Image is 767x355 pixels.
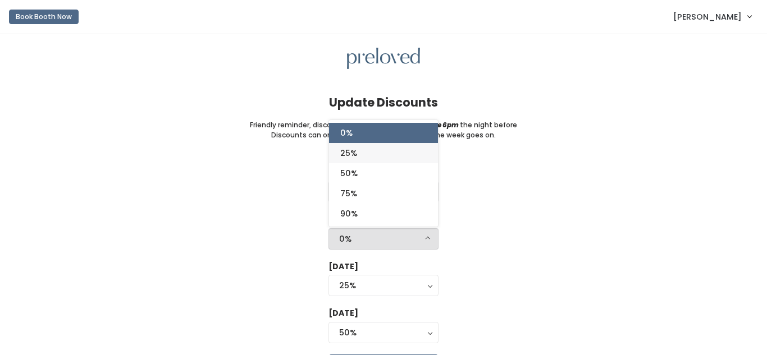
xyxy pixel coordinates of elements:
[662,4,763,29] a: [PERSON_NAME]
[328,307,358,319] label: [DATE]
[347,48,420,70] img: preloved logo
[9,10,79,24] button: Book Booth Now
[339,233,428,245] div: 0%
[328,322,439,343] button: 50%
[328,228,439,250] button: 0%
[339,279,428,292] div: 25%
[328,261,358,273] label: [DATE]
[340,208,358,220] span: 90%
[673,11,742,23] span: [PERSON_NAME]
[340,167,358,179] span: 50%
[419,120,459,130] i: before 6pm
[340,147,357,159] span: 25%
[328,275,439,296] button: 25%
[9,4,79,29] a: Book Booth Now
[340,127,353,139] span: 0%
[329,96,438,109] h4: Update Discounts
[250,120,517,130] small: Friendly reminder, discounts need to be updated the night before
[340,187,357,200] span: 75%
[339,326,428,339] div: 50%
[271,130,496,140] small: Discounts can only stay the same or go up as the week goes on.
